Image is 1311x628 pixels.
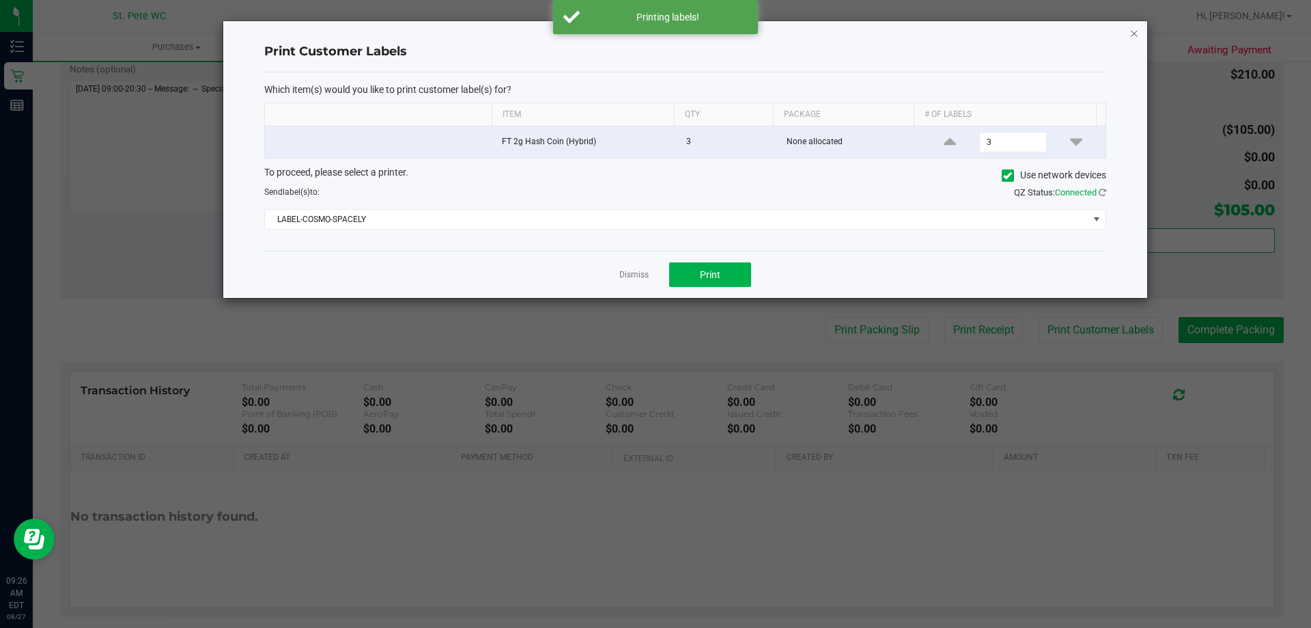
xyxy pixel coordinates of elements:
label: Use network devices [1002,168,1106,182]
span: QZ Status: [1014,187,1106,197]
span: Connected [1055,187,1097,197]
div: To proceed, please select a printer. [254,165,1116,186]
td: None allocated [778,126,921,158]
td: FT 2g Hash Coin (Hybrid) [494,126,678,158]
th: Item [492,103,674,126]
a: Dismiss [619,269,649,281]
p: Which item(s) would you like to print customer label(s) for? [264,83,1106,96]
span: LABEL-COSMO-SPACELY [265,210,1088,229]
h4: Print Customer Labels [264,43,1106,61]
span: Print [700,269,720,280]
th: # of labels [914,103,1096,126]
span: Send to: [264,187,320,197]
iframe: Resource center [14,519,55,560]
th: Package [773,103,914,126]
div: Printing labels! [587,10,748,24]
button: Print [669,262,751,287]
span: label(s) [283,187,310,197]
th: Qty [674,103,773,126]
td: 3 [678,126,778,158]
